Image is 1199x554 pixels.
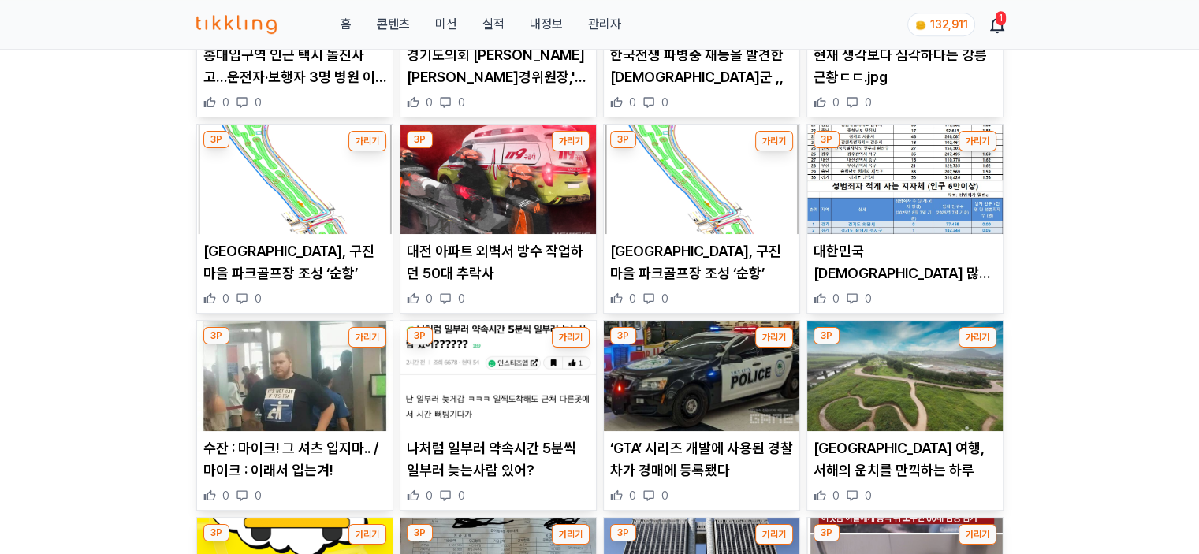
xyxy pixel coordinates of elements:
button: 가리기 [959,524,996,545]
span: 0 [629,95,636,110]
p: 현재 생각보다 심각하다는 강릉 근황ㄷㄷ.jpg [814,44,996,88]
span: 0 [458,95,465,110]
span: 0 [458,291,465,307]
span: 0 [661,291,668,307]
span: 0 [222,291,229,307]
span: 0 [832,291,840,307]
button: 가리기 [348,327,386,348]
img: 대전 아파트 외벽서 방수 작업하던 50대 추락사 [400,125,596,235]
div: 3P [407,131,433,148]
button: 가리기 [959,131,996,151]
div: 3P [610,327,636,344]
a: 1 [991,15,1004,34]
img: 수잔 : 마이크! 그 셔츠 입지마.. / 마이크 : 이래서 입는겨! [197,321,393,431]
div: 3P 가리기 대전 아파트 외벽서 방수 작업하던 50대 추락사 대전 아파트 외벽서 방수 작업하던 50대 추락사 0 0 [400,124,597,314]
span: 0 [629,488,636,504]
div: 3P [610,524,636,541]
img: coin [914,19,927,32]
span: 0 [222,95,229,110]
div: 3P 가리기 수잔 : 마이크! 그 셔츠 입지마.. / 마이크 : 이래서 입는겨! 수잔 : 마이크! 그 셔츠 입지마.. / 마이크 : 이래서 입는겨! 0 0 [196,320,393,511]
span: 0 [629,291,636,307]
p: 나처럼 일부러 약속시간 5분씩 일부러 늦는사람 있어? [407,437,590,481]
button: 가리기 [552,327,590,348]
p: 경기도의회 [PERSON_NAME] [PERSON_NAME]경위원장,'K-컬처밸리사업' 주요현안 논의 [407,44,590,88]
p: ‘GTA’ 시리즈 개발에 사용된 경찰차가 경매에 등록됐다 [610,437,793,481]
p: [GEOGRAPHIC_DATA], 구진마을 파크골프장 조성 ‘순항’ [610,240,793,284]
p: 한국전쟁 파병중 재능을 발견한 [DEMOGRAPHIC_DATA]군 ,, [610,44,793,88]
a: coin 132,911 [907,13,972,36]
span: 0 [832,95,840,110]
p: [GEOGRAPHIC_DATA], 구진마을 파크골프장 조성 ‘순항’ [203,240,386,284]
img: 경기도 시흥시 여행, 서해의 운치를 만끽하는 하루 [807,321,1003,431]
span: 0 [426,488,433,504]
button: 가리기 [755,524,793,545]
p: [GEOGRAPHIC_DATA] 여행, 서해의 운치를 만끽하는 하루 [814,437,996,481]
span: 0 [255,291,262,307]
div: 3P 가리기 부안군, 구진마을 파크골프장 조성 ‘순항’ [GEOGRAPHIC_DATA], 구진마을 파크골프장 조성 ‘순항’ 0 0 [603,124,800,314]
span: 0 [255,95,262,110]
a: 홈 [340,15,351,34]
div: 3P [610,131,636,148]
a: 콘텐츠 [376,15,409,34]
p: 홍대입구역 인근 택시 돌진사고…운전자·보행자 3명 병원 이송 [203,44,386,88]
button: 가리기 [755,327,793,348]
button: 가리기 [959,327,996,348]
button: 미션 [434,15,456,34]
p: 대전 아파트 외벽서 방수 작업하던 50대 추락사 [407,240,590,284]
button: 가리기 [552,524,590,545]
button: 가리기 [755,131,793,151]
div: 3P 가리기 ‘GTA’ 시리즈 개발에 사용된 경찰차가 경매에 등록됐다 ‘GTA’ 시리즈 개발에 사용된 경찰차가 경매에 등록됐다 0 0 [603,320,800,511]
div: 3P 가리기 대한민국 성범죄자 많이 사는 동네 ,, 대한민국 [DEMOGRAPHIC_DATA] 많이 사는 동네 ,, 0 0 [806,124,1004,314]
span: 0 [458,488,465,504]
div: 3P 가리기 부안군, 구진마을 파크골프장 조성 ‘순항’ [GEOGRAPHIC_DATA], 구진마을 파크골프장 조성 ‘순항’ 0 0 [196,124,393,314]
img: ‘GTA’ 시리즈 개발에 사용된 경찰차가 경매에 등록됐다 [604,321,799,431]
p: 수잔 : 마이크! 그 셔츠 입지마.. / 마이크 : 이래서 입는겨! [203,437,386,481]
div: 3P [814,327,840,344]
button: 가리기 [552,131,590,151]
div: 3P [407,327,433,344]
span: 0 [222,488,229,504]
div: 3P [814,131,840,148]
span: 0 [865,488,872,504]
div: 1 [996,11,1006,25]
button: 가리기 [348,524,386,545]
img: 나처럼 일부러 약속시간 5분씩 일부러 늦는사람 있어? [400,321,596,431]
a: 관리자 [587,15,620,34]
div: 3P 가리기 경기도 시흥시 여행, 서해의 운치를 만끽하는 하루 [GEOGRAPHIC_DATA] 여행, 서해의 운치를 만끽하는 하루 0 0 [806,320,1004,511]
a: 실적 [482,15,504,34]
span: 0 [661,488,668,504]
a: 내정보 [529,15,562,34]
span: 132,911 [930,18,968,31]
span: 0 [865,95,872,110]
img: 부안군, 구진마을 파크골프장 조성 ‘순항’ [197,125,393,235]
img: 티끌링 [196,15,277,34]
span: 0 [426,291,433,307]
div: 3P [814,524,840,541]
span: 0 [832,488,840,504]
button: 가리기 [348,131,386,151]
span: 0 [255,488,262,504]
span: 0 [661,95,668,110]
div: 3P [203,524,229,541]
span: 0 [426,95,433,110]
div: 3P [407,524,433,541]
img: 부안군, 구진마을 파크골프장 조성 ‘순항’ [604,125,799,235]
p: 대한민국 [DEMOGRAPHIC_DATA] 많이 사는 동네 ,, [814,240,996,284]
div: 3P 가리기 나처럼 일부러 약속시간 5분씩 일부러 늦는사람 있어? 나처럼 일부러 약속시간 5분씩 일부러 늦는사람 있어? 0 0 [400,320,597,511]
div: 3P [203,327,229,344]
img: 대한민국 성범죄자 많이 사는 동네 ,, [807,125,1003,235]
span: 0 [865,291,872,307]
div: 3P [203,131,229,148]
